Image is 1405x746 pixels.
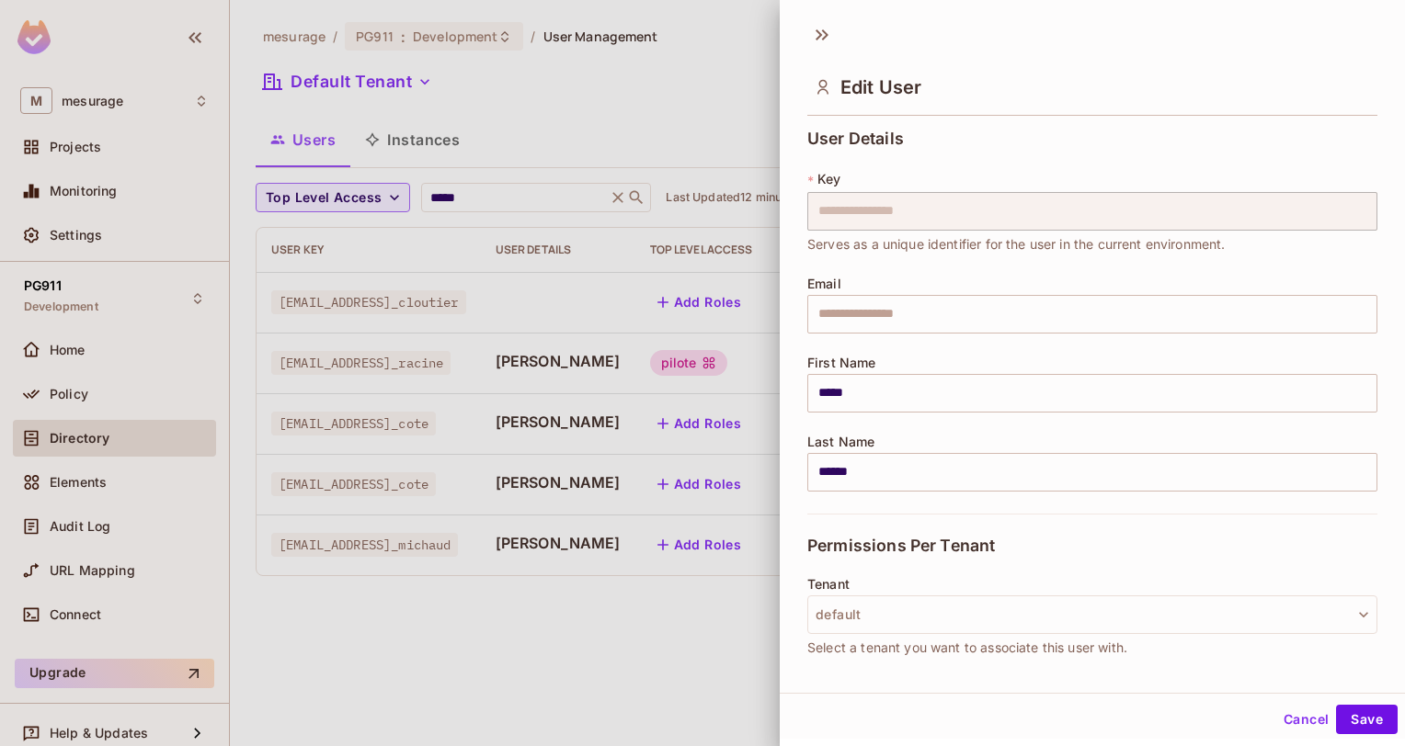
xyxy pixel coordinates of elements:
span: Edit User [840,76,921,98]
button: Save [1336,705,1398,734]
span: Tenant [807,577,850,592]
button: Cancel [1276,705,1336,734]
span: Email [807,277,841,291]
span: Select a tenant you want to associate this user with. [807,638,1127,658]
span: Key [817,172,840,186]
span: User Details [807,130,904,148]
span: Last Name [807,435,874,449]
button: default [807,595,1377,634]
span: Serves as a unique identifier for the user in the current environment. [807,234,1226,254]
span: Permissions Per Tenant [807,537,995,555]
span: First Name [807,356,876,370]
